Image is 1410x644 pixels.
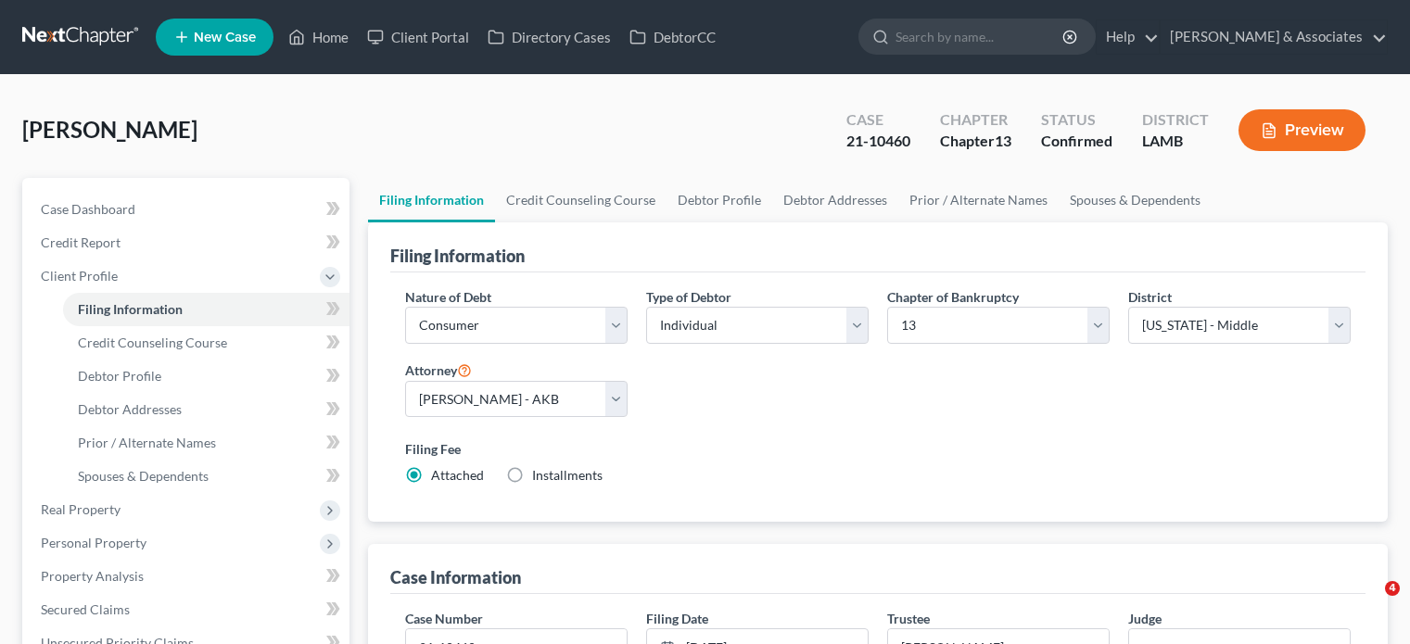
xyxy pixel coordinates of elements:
[405,609,483,628] label: Case Number
[358,20,478,54] a: Client Portal
[1041,109,1112,131] div: Status
[1347,581,1391,625] iframe: Intercom live chat
[1142,131,1209,152] div: LAMB
[63,360,349,393] a: Debtor Profile
[495,178,667,222] a: Credit Counseling Course
[41,535,146,550] span: Personal Property
[368,178,495,222] a: Filing Information
[1097,20,1159,54] a: Help
[1385,581,1400,596] span: 4
[26,593,349,626] a: Secured Claims
[194,31,256,44] span: New Case
[887,609,930,628] label: Trustee
[63,426,349,460] a: Prior / Alternate Names
[995,132,1011,149] span: 13
[63,293,349,326] a: Filing Information
[405,439,1351,459] label: Filing Fee
[532,467,603,483] span: Installments
[26,560,349,593] a: Property Analysis
[390,566,521,588] div: Case Information
[41,601,130,617] span: Secured Claims
[846,109,910,131] div: Case
[26,226,349,259] a: Credit Report
[896,19,1065,54] input: Search by name...
[405,359,472,381] label: Attorney
[1142,109,1209,131] div: District
[41,201,135,217] span: Case Dashboard
[41,568,144,584] span: Property Analysis
[78,468,209,484] span: Spouses & Dependents
[772,178,898,222] a: Debtor Addresses
[78,335,227,350] span: Credit Counseling Course
[1161,20,1387,54] a: [PERSON_NAME] & Associates
[26,193,349,226] a: Case Dashboard
[41,268,118,284] span: Client Profile
[78,435,216,450] span: Prior / Alternate Names
[390,245,525,267] div: Filing Information
[431,467,484,483] span: Attached
[63,393,349,426] a: Debtor Addresses
[78,401,182,417] span: Debtor Addresses
[78,368,161,384] span: Debtor Profile
[405,287,491,307] label: Nature of Debt
[646,609,708,628] label: Filing Date
[78,301,183,317] span: Filing Information
[22,116,197,143] span: [PERSON_NAME]
[667,178,772,222] a: Debtor Profile
[940,109,1011,131] div: Chapter
[940,131,1011,152] div: Chapter
[1239,109,1366,151] button: Preview
[1128,609,1162,628] label: Judge
[1059,178,1212,222] a: Spouses & Dependents
[887,287,1019,307] label: Chapter of Bankruptcy
[63,326,349,360] a: Credit Counseling Course
[646,287,731,307] label: Type of Debtor
[478,20,620,54] a: Directory Cases
[620,20,725,54] a: DebtorCC
[1041,131,1112,152] div: Confirmed
[279,20,358,54] a: Home
[846,131,910,152] div: 21-10460
[898,178,1059,222] a: Prior / Alternate Names
[1128,287,1172,307] label: District
[41,501,121,517] span: Real Property
[41,234,121,250] span: Credit Report
[63,460,349,493] a: Spouses & Dependents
